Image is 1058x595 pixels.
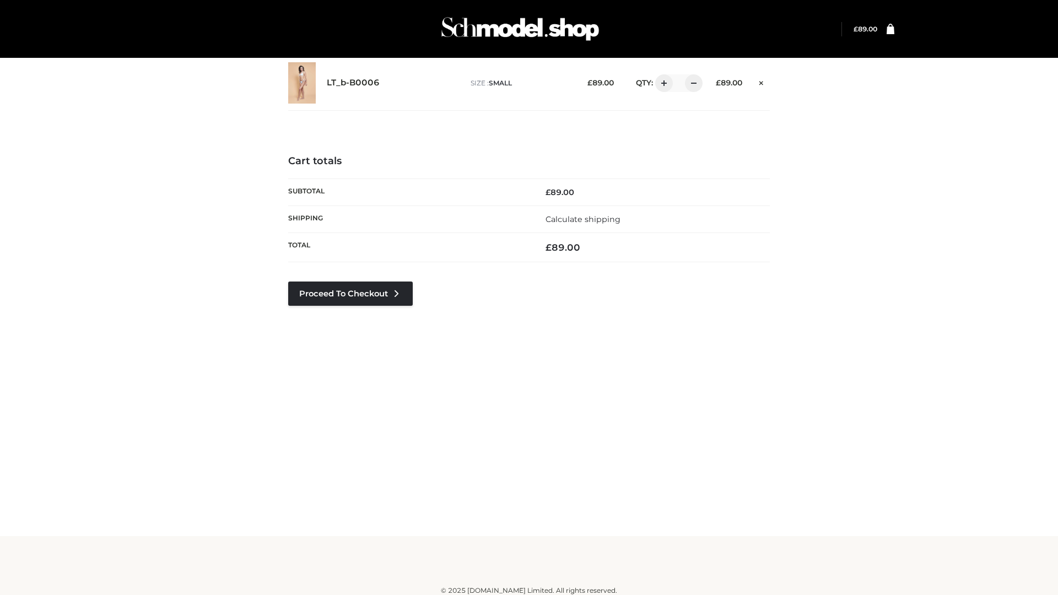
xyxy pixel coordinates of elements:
a: £89.00 [854,25,877,33]
img: LT_b-B0006 - SMALL [288,62,316,104]
bdi: 89.00 [546,242,580,253]
a: Proceed to Checkout [288,282,413,306]
bdi: 89.00 [546,187,574,197]
p: size : [471,78,570,88]
bdi: 89.00 [716,78,742,87]
span: £ [854,25,858,33]
bdi: 89.00 [854,25,877,33]
span: £ [716,78,721,87]
div: QTY: [625,74,699,92]
th: Shipping [288,205,529,232]
th: Total [288,233,529,262]
span: £ [587,78,592,87]
a: Remove this item [753,74,770,89]
span: £ [546,242,552,253]
span: £ [546,187,550,197]
th: Subtotal [288,178,529,205]
span: SMALL [489,79,512,87]
a: Calculate shipping [546,214,620,224]
a: LT_b-B0006 [327,78,380,88]
img: Schmodel Admin 964 [438,7,603,51]
h4: Cart totals [288,155,770,167]
bdi: 89.00 [587,78,614,87]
